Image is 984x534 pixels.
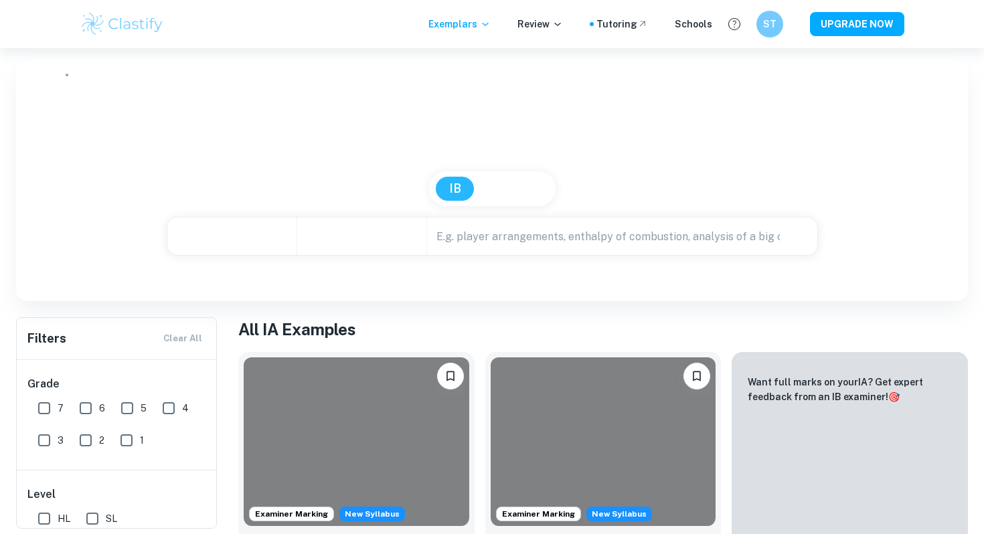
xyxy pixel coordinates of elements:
[675,17,712,31] a: Schools
[517,17,563,31] p: Review
[427,217,780,255] input: E.g. player arrangements, enthalpy of combustion, analysis of a big city...
[339,507,405,521] span: New Syllabus
[27,329,66,348] h6: Filters
[491,357,716,526] img: ESS IA example thumbnail: To what extent do diPerent NaCl concentr
[497,508,580,520] span: Examiner Marking
[27,486,207,503] h6: Level
[762,17,778,31] h6: ST
[16,59,968,301] img: profile cover
[436,177,475,201] button: IB
[250,508,333,520] span: Examiner Marking
[27,266,957,280] p: Not sure what to search for? You can always look through our example Internal Assessments below f...
[58,433,64,448] span: 3
[586,507,652,521] div: Starting from the May 2026 session, the ESS IA requirements have changed. We created this exempla...
[683,363,710,389] button: Bookmark
[339,507,405,521] div: Starting from the May 2026 session, the ESS IA requirements have changed. We created this exempla...
[737,357,963,525] img: Thumbnail
[810,12,904,36] button: UPGRADE NOW
[596,17,648,31] a: Tutoring
[29,66,55,84] a: Home
[586,507,652,521] span: New Syllabus
[785,225,808,248] button: Search
[756,11,783,37] button: ST
[244,357,469,526] img: ESS IA example thumbnail: To what extent do CO2 emissions contribu
[437,363,464,389] button: Bookmark
[27,96,957,128] h1: IB IA examples for all subjects
[477,177,549,201] button: College
[58,401,64,416] span: 7
[99,401,105,416] span: 6
[27,376,207,392] h6: Grade
[58,511,70,526] span: HL
[99,433,104,448] span: 2
[403,227,422,246] button: Open
[167,217,297,255] div: IA
[140,433,144,448] span: 1
[182,401,189,416] span: 4
[80,11,165,37] img: Clastify logo
[723,13,746,35] button: Help and Feedback
[238,317,968,341] h1: All IA Examples
[79,68,88,82] p: IA
[106,511,117,526] span: SL
[428,17,491,31] p: Exemplars
[27,134,957,150] p: Type a search phrase to find the most relevant IA examples for you
[141,401,147,416] span: 5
